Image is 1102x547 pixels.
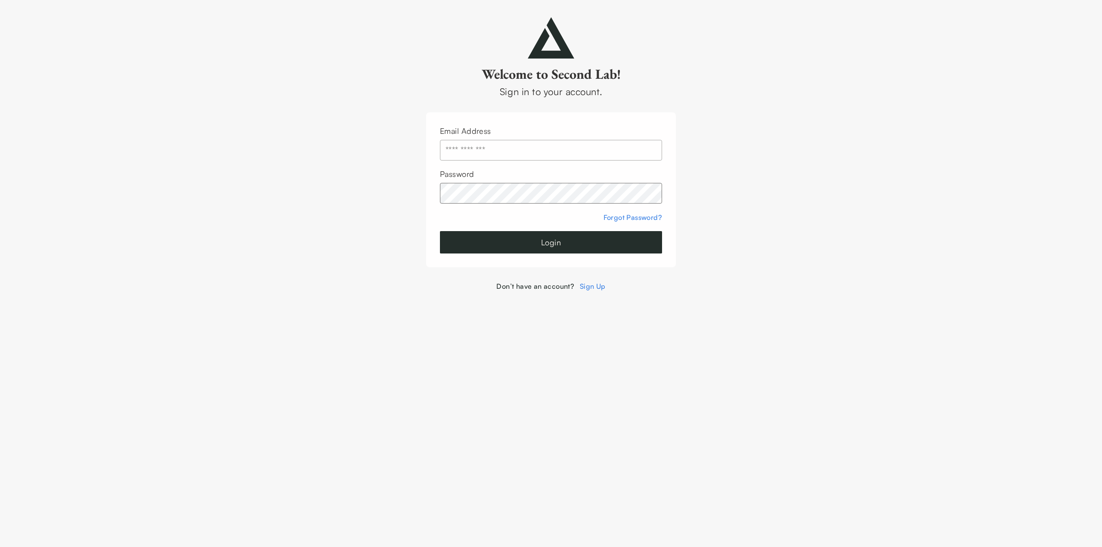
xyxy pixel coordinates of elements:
div: Sign in to your account. [426,84,676,99]
div: Don’t have an account? [426,281,676,291]
button: Login [440,231,662,253]
a: Sign Up [580,282,606,290]
a: Forgot Password? [604,213,662,222]
img: secondlab-logo [528,17,574,59]
label: Password [440,169,474,179]
h2: Welcome to Second Lab! [426,65,676,83]
label: Email Address [440,126,491,136]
